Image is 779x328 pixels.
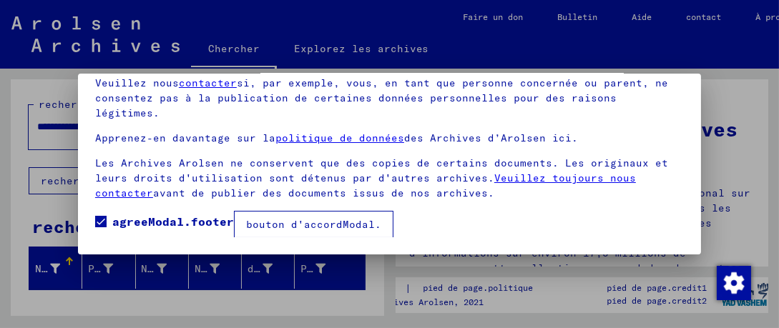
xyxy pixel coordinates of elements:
img: Modifier le consentement [717,266,751,300]
font: si, par exemple, vous, en tant que personne concernée ou parent, ne consentez pas à la publicatio... [95,76,668,119]
a: contacter [179,76,237,89]
font: des Archives d’Arolsen ici. [404,131,578,144]
a: politique de données [275,131,404,144]
font: Veuillez nous [95,76,179,89]
font: Les Archives Arolsen ne conservent que des copies de certains documents. Les originaux et leurs d... [95,156,668,184]
font: Apprenez-en davantage sur la [95,131,275,144]
font: bouton d'accordModal. [246,218,381,231]
button: bouton d'accordModal. [234,211,393,238]
font: agreeModal.footer [112,214,234,229]
font: avant de publier des documents issus de nos archives. [153,187,494,199]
